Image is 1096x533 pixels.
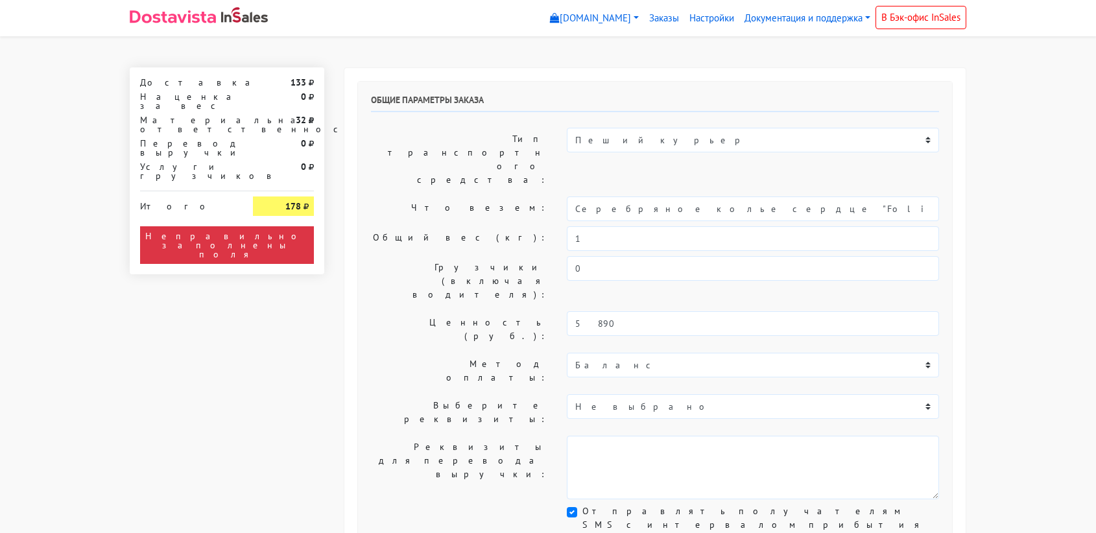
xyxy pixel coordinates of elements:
strong: 0 [301,137,306,149]
label: Реквизиты для перевода выручки: [361,436,557,499]
div: Доставка [130,78,243,87]
strong: 133 [291,77,306,88]
strong: 178 [285,200,301,212]
strong: 32 [296,114,306,126]
img: Dostavista - срочная курьерская служба доставки [130,10,216,23]
strong: 0 [301,91,306,102]
label: Метод оплаты: [361,353,557,389]
div: Неправильно заполнены поля [140,226,314,264]
label: Грузчики (включая водителя): [361,256,557,306]
div: Итого [140,196,233,211]
label: Что везем: [361,196,557,221]
label: Тип транспортного средства: [361,128,557,191]
strong: 0 [301,161,306,172]
label: Ценность (руб.): [361,311,557,348]
div: Услуги грузчиков [130,162,243,180]
a: Настройки [684,6,739,31]
div: Материальная ответственность [130,115,243,134]
a: [DOMAIN_NAME] [545,6,644,31]
div: Наценка за вес [130,92,243,110]
h6: Общие параметры заказа [371,95,939,112]
label: Выберите реквизиты: [361,394,557,431]
label: Общий вес (кг): [361,226,557,251]
img: InSales [221,7,268,23]
div: Перевод выручки [130,139,243,157]
a: В Бэк-офис InSales [876,6,966,29]
a: Заказы [644,6,684,31]
a: Документация и поддержка [739,6,876,31]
